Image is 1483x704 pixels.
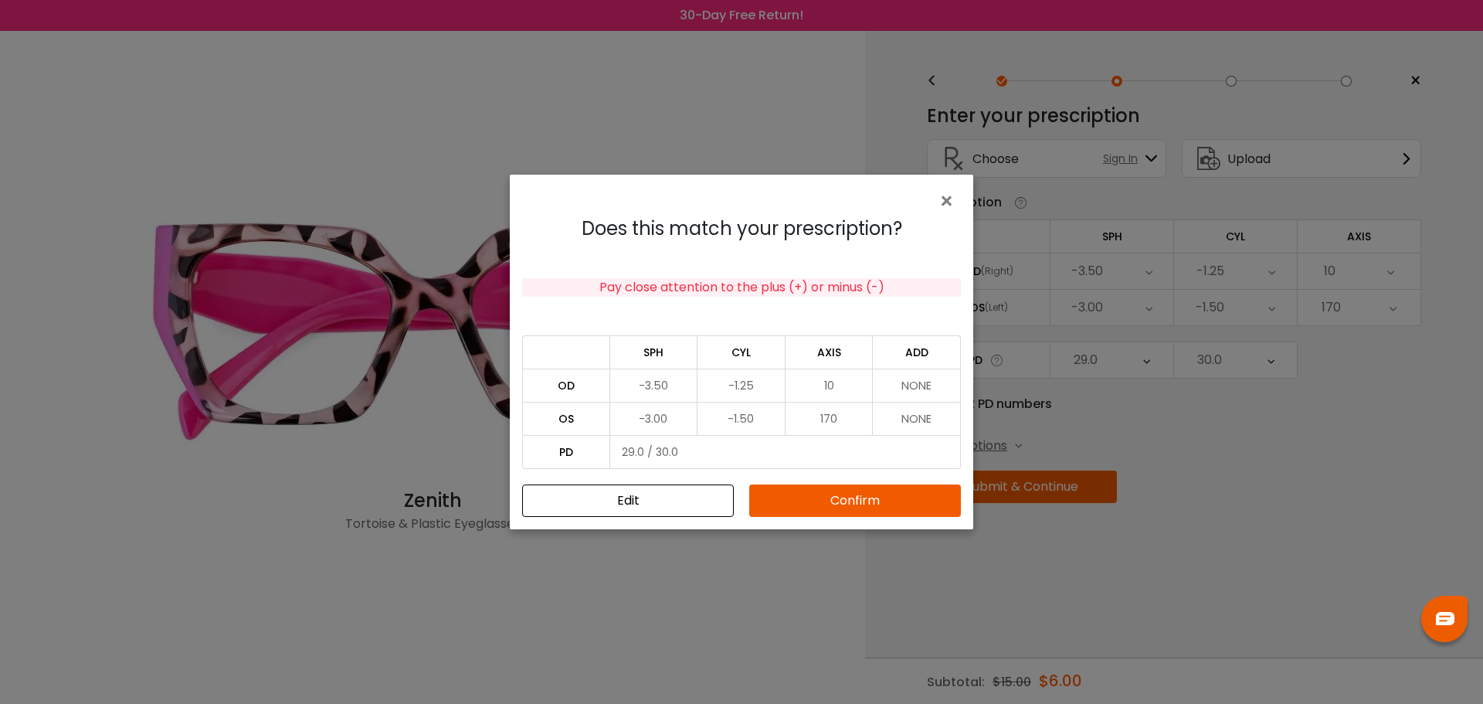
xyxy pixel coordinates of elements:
button: Close [938,187,961,213]
td: NONE [873,402,961,435]
button: Confirm [749,485,961,517]
td: NONE [873,369,961,402]
h4: Does this match your prescription? [522,218,961,240]
img: chat [1436,612,1454,625]
td: ADD [873,335,961,369]
span: × [938,185,961,218]
div: Pay close attention to the plus (+) or minus (-) [522,278,961,297]
td: 29.0 / 30.0 [610,435,961,469]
